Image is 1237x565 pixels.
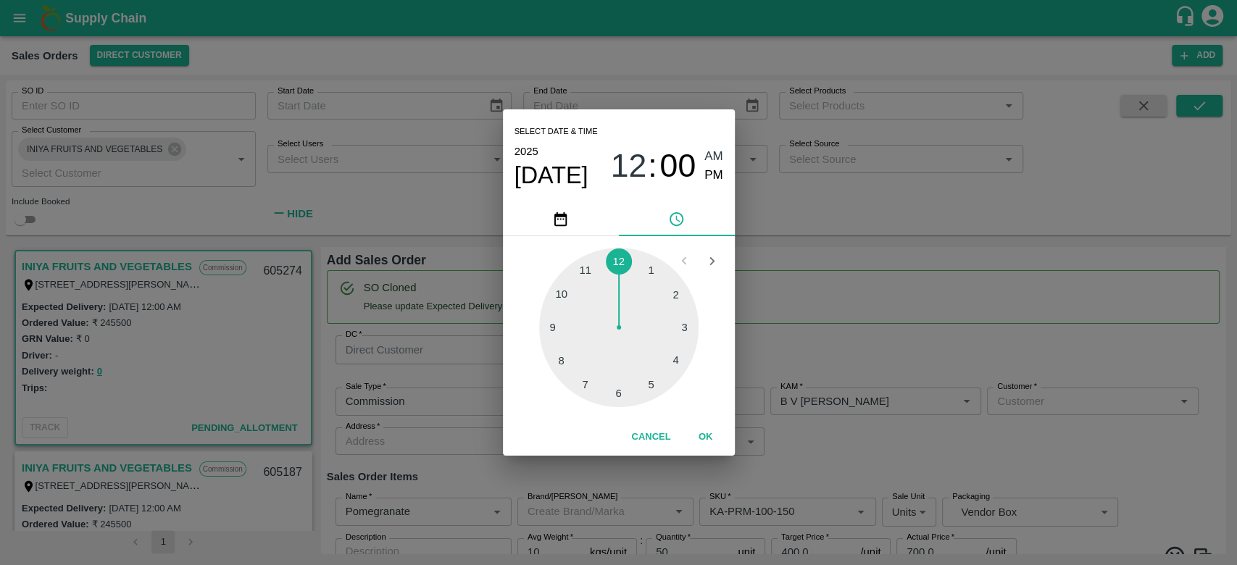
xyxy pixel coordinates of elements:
button: Open next view [698,247,725,275]
button: Cancel [625,424,676,450]
button: PM [704,166,723,185]
span: : [648,147,657,185]
button: pick time [619,201,735,236]
button: OK [683,424,729,450]
button: 12 [610,147,646,185]
button: pick date [503,201,619,236]
button: [DATE] [515,161,588,190]
button: AM [704,147,723,167]
button: 2025 [515,142,538,161]
span: Select date & time [515,121,598,143]
button: 00 [659,147,696,185]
